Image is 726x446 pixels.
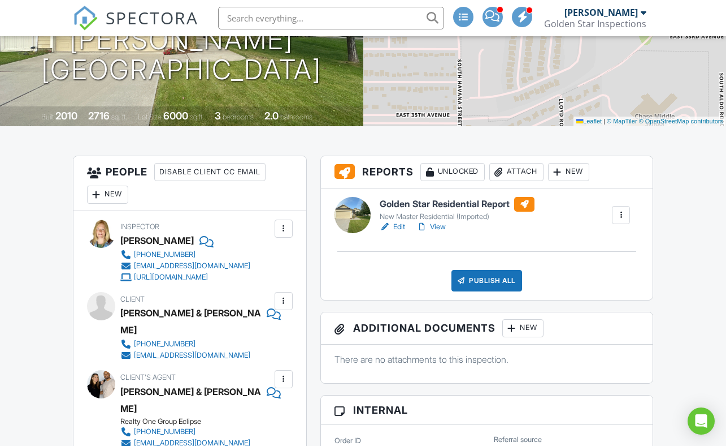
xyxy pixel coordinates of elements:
div: Open Intercom Messenger [688,408,715,435]
span: sq. ft. [111,113,127,121]
div: [PERSON_NAME] [564,7,638,18]
div: 2.0 [264,110,279,122]
a: View [416,221,446,233]
span: SPECTORA [106,6,198,29]
a: [PHONE_NUMBER] [120,249,250,260]
h3: People [73,156,306,211]
div: New Master Residential (Imported) [380,212,534,221]
div: [PERSON_NAME] [120,232,194,249]
div: 3 [215,110,221,122]
div: Disable Client CC Email [154,163,266,181]
span: | [603,118,605,125]
span: bedrooms [223,113,254,121]
a: [PERSON_NAME] & [PERSON_NAME] [120,383,261,417]
a: SPECTORA [73,15,198,39]
a: Leaflet [576,118,602,125]
div: 2716 [88,110,110,122]
a: © OpenStreetMap contributors [639,118,723,125]
span: Client's Agent [120,373,176,381]
img: The Best Home Inspection Software - Spectora [73,6,98,31]
a: [URL][DOMAIN_NAME] [120,272,250,283]
label: Order ID [334,436,361,446]
span: sq.ft. [190,113,204,121]
div: New [548,163,589,181]
div: New [502,319,544,337]
div: New [87,186,128,204]
div: [EMAIL_ADDRESS][DOMAIN_NAME] [134,261,250,271]
p: There are no attachments to this inspection. [334,353,640,366]
span: Built [41,113,54,121]
h3: Internal [321,396,653,425]
a: [PHONE_NUMBER] [120,338,272,350]
div: [EMAIL_ADDRESS][DOMAIN_NAME] [134,351,250,360]
div: Publish All [451,270,522,291]
input: Search everything... [218,7,444,29]
a: Golden Star Residential Report New Master Residential (Imported) [380,197,534,222]
a: Edit [380,221,405,233]
a: [EMAIL_ADDRESS][DOMAIN_NAME] [120,260,250,272]
span: Client [120,295,145,303]
div: Attach [489,163,544,181]
label: Referral source [494,435,542,445]
a: [PHONE_NUMBER] [120,426,272,438]
a: © MapTiler [607,118,637,125]
div: 6000 [163,110,188,122]
span: Inspector [120,222,159,231]
div: [PHONE_NUMBER] [134,250,195,259]
h3: Reports [321,156,653,188]
span: bathrooms [280,113,312,121]
h6: Golden Star Residential Report [380,197,534,212]
div: [PHONE_NUMBER] [134,340,195,349]
div: [PERSON_NAME] & [PERSON_NAME] [120,305,261,338]
div: Golden Star Inspections [544,18,646,29]
h3: Additional Documents [321,312,653,345]
div: [URL][DOMAIN_NAME] [134,273,208,282]
a: [EMAIL_ADDRESS][DOMAIN_NAME] [120,350,272,361]
span: Lot Size [138,113,162,121]
div: Unlocked [420,163,485,181]
div: 2010 [55,110,77,122]
div: [PHONE_NUMBER] [134,427,195,436]
div: Realty One Group Eclipse [120,417,281,426]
